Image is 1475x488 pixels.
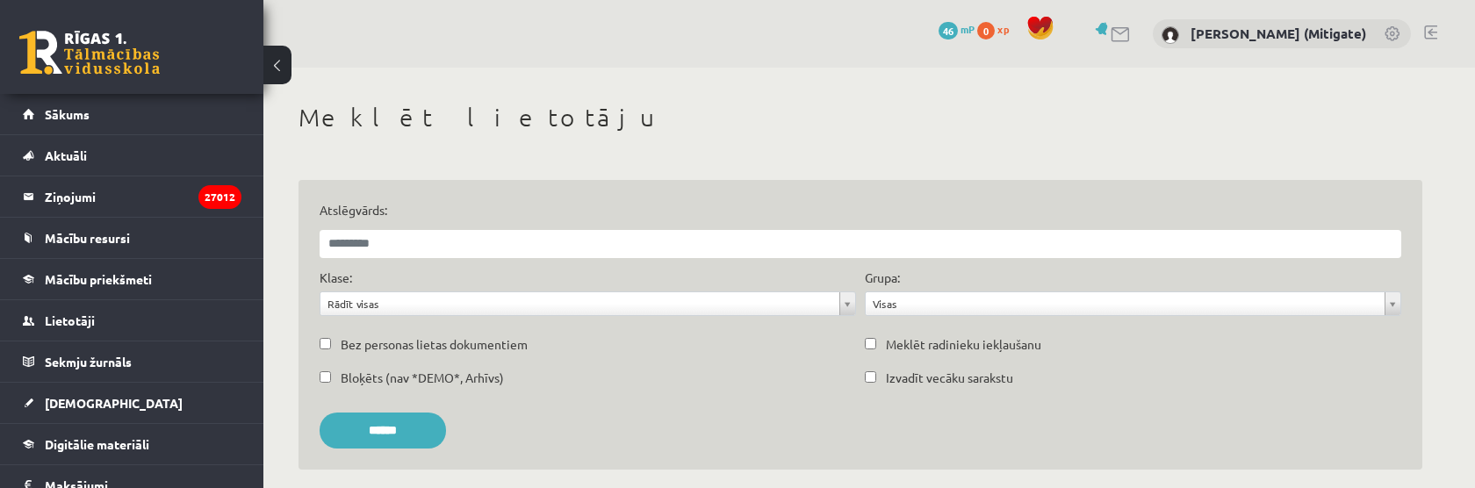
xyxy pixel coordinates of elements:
span: Rādīt visas [327,292,832,315]
a: [DEMOGRAPHIC_DATA] [23,383,241,423]
span: Visas [873,292,1378,315]
span: [DEMOGRAPHIC_DATA] [45,395,183,411]
img: Vitālijs Viļums (Mitigate) [1162,26,1179,44]
a: Mācību resursi [23,218,241,258]
a: Lietotāji [23,300,241,341]
a: 0 xp [977,22,1018,36]
label: Meklēt radinieku iekļaušanu [886,335,1041,354]
span: Aktuāli [45,147,87,163]
span: mP [961,22,975,36]
span: 0 [977,22,995,39]
a: Ziņojumi27012 [23,176,241,217]
label: Grupa: [865,269,900,287]
h1: Meklēt lietotāju [299,103,1422,133]
span: 46 [939,22,958,39]
span: Sākums [45,106,90,122]
label: Izvadīt vecāku sarakstu [886,369,1013,387]
i: 27012 [198,185,241,209]
a: 46 mP [939,22,975,36]
label: Atslēgvārds: [320,201,1401,219]
a: Aktuāli [23,135,241,176]
span: Digitālie materiāli [45,436,149,452]
label: Bez personas lietas dokumentiem [341,335,528,354]
span: Lietotāji [45,312,95,328]
label: Klase: [320,269,352,287]
a: Sākums [23,94,241,134]
a: Mācību priekšmeti [23,259,241,299]
a: Sekmju žurnāls [23,341,241,382]
span: Mācību resursi [45,230,130,246]
a: Rīgas 1. Tālmācības vidusskola [19,31,160,75]
a: [PERSON_NAME] (Mitigate) [1191,25,1366,42]
legend: Ziņojumi [45,176,241,217]
span: Mācību priekšmeti [45,271,152,287]
a: Rādīt visas [320,292,855,315]
span: Sekmju žurnāls [45,354,132,370]
a: Digitālie materiāli [23,424,241,464]
a: Visas [866,292,1400,315]
label: Bloķēts (nav *DEMO*, Arhīvs) [341,369,504,387]
span: xp [997,22,1009,36]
